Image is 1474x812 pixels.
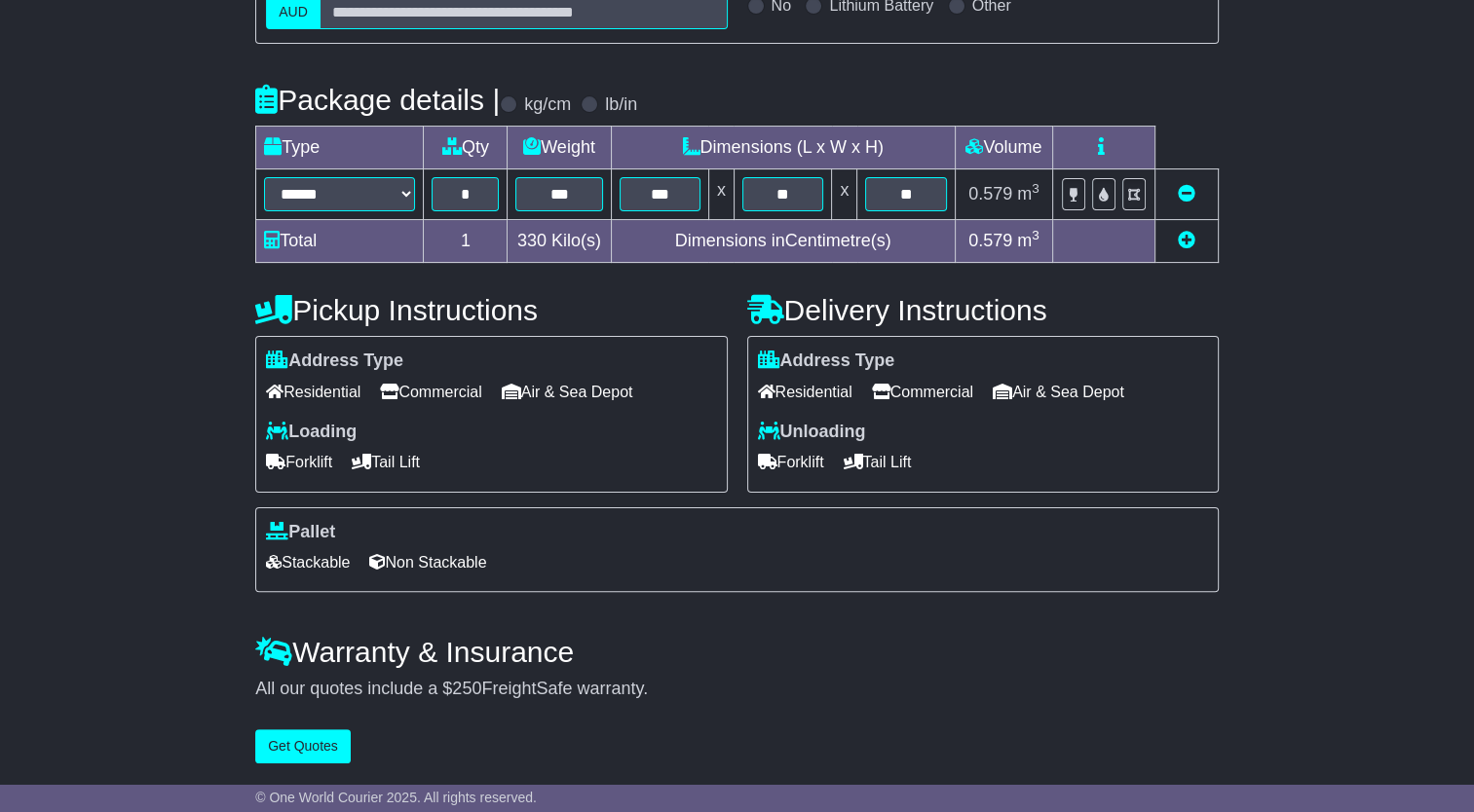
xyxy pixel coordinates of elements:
[1178,231,1195,250] a: Add new item
[758,377,852,407] span: Residential
[844,447,912,477] span: Tail Lift
[255,84,500,116] h4: Package details |
[424,220,508,263] td: 1
[1178,184,1195,203] a: Remove this item
[747,294,1219,326] h4: Delivery Instructions
[255,679,1219,700] div: All our quotes include a $ FreightSafe warranty.
[758,351,895,372] label: Address Type
[832,169,857,220] td: x
[255,294,727,326] h4: Pickup Instructions
[424,127,508,169] td: Qty
[266,447,332,477] span: Forklift
[872,377,973,407] span: Commercial
[256,220,424,263] td: Total
[266,351,403,372] label: Address Type
[1017,231,1039,250] span: m
[758,447,824,477] span: Forklift
[255,790,537,805] span: © One World Courier 2025. All rights reserved.
[611,220,955,263] td: Dimensions in Centimetre(s)
[452,679,481,698] span: 250
[266,377,360,407] span: Residential
[266,547,350,577] span: Stackable
[1032,228,1039,242] sup: 3
[605,94,637,116] label: lb/in
[517,231,547,250] span: 330
[508,220,611,263] td: Kilo(s)
[266,422,357,443] label: Loading
[1017,184,1039,203] span: m
[758,422,866,443] label: Unloading
[968,184,1012,203] span: 0.579
[502,377,633,407] span: Air & Sea Depot
[968,231,1012,250] span: 0.579
[369,547,486,577] span: Non Stackable
[524,94,571,116] label: kg/cm
[708,169,734,220] td: x
[352,447,420,477] span: Tail Lift
[255,729,351,763] button: Get Quotes
[993,377,1124,407] span: Air & Sea Depot
[266,522,335,543] label: Pallet
[611,127,955,169] td: Dimensions (L x W x H)
[256,127,424,169] td: Type
[955,127,1052,169] td: Volume
[508,127,611,169] td: Weight
[380,377,481,407] span: Commercial
[1032,181,1039,196] sup: 3
[255,636,1219,668] h4: Warranty & Insurance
